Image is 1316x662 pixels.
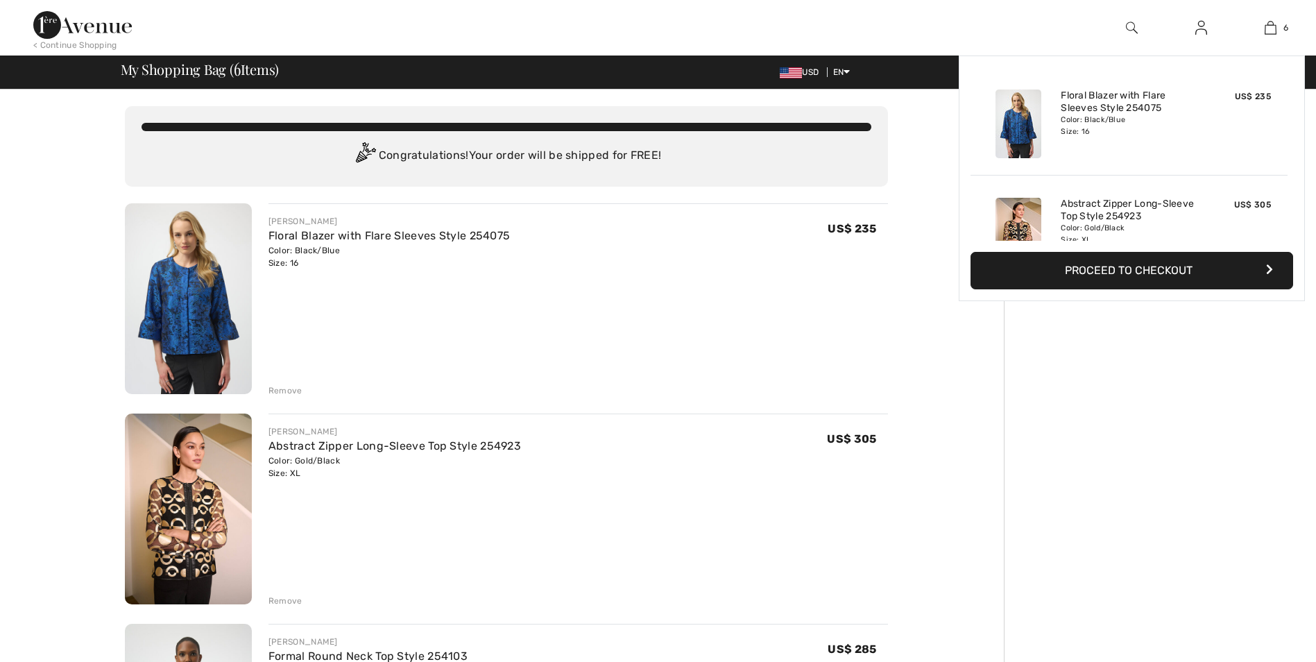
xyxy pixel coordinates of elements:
button: Proceed to Checkout [971,252,1293,289]
span: EN [833,67,851,77]
span: My Shopping Bag ( Items) [121,62,280,76]
span: US$ 305 [827,432,876,445]
span: 6 [234,59,241,77]
div: Remove [268,595,302,607]
a: Floral Blazer with Flare Sleeves Style 254075 [268,229,511,242]
span: US$ 285 [828,643,876,656]
span: 6 [1283,22,1288,34]
span: USD [780,67,824,77]
img: US Dollar [780,67,802,78]
a: Abstract Zipper Long-Sleeve Top Style 254923 [268,439,521,452]
img: Congratulation2.svg [351,142,379,170]
span: US$ 235 [1235,92,1271,101]
span: US$ 305 [1234,200,1271,210]
img: Abstract Zipper Long-Sleeve Top Style 254923 [995,198,1041,266]
div: Color: Black/Blue Size: 16 [268,244,511,269]
img: My Bag [1265,19,1276,36]
div: Congratulations! Your order will be shipped for FREE! [142,142,871,170]
div: Color: Gold/Black Size: XL [1061,223,1197,245]
div: [PERSON_NAME] [268,636,468,648]
a: Floral Blazer with Flare Sleeves Style 254075 [1061,90,1197,114]
img: 1ère Avenue [33,11,132,39]
div: Color: Gold/Black Size: XL [268,455,521,479]
img: Abstract Zipper Long-Sleeve Top Style 254923 [125,414,252,604]
a: Sign In [1184,19,1218,37]
div: Color: Black/Blue Size: 16 [1061,114,1197,137]
img: search the website [1126,19,1138,36]
div: [PERSON_NAME] [268,425,521,438]
div: < Continue Shopping [33,39,117,51]
div: Remove [268,384,302,397]
div: [PERSON_NAME] [268,215,511,228]
img: Floral Blazer with Flare Sleeves Style 254075 [125,203,252,394]
img: My Info [1195,19,1207,36]
span: US$ 235 [828,222,876,235]
a: 6 [1236,19,1304,36]
img: Floral Blazer with Flare Sleeves Style 254075 [995,90,1041,158]
a: Abstract Zipper Long-Sleeve Top Style 254923 [1061,198,1197,223]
